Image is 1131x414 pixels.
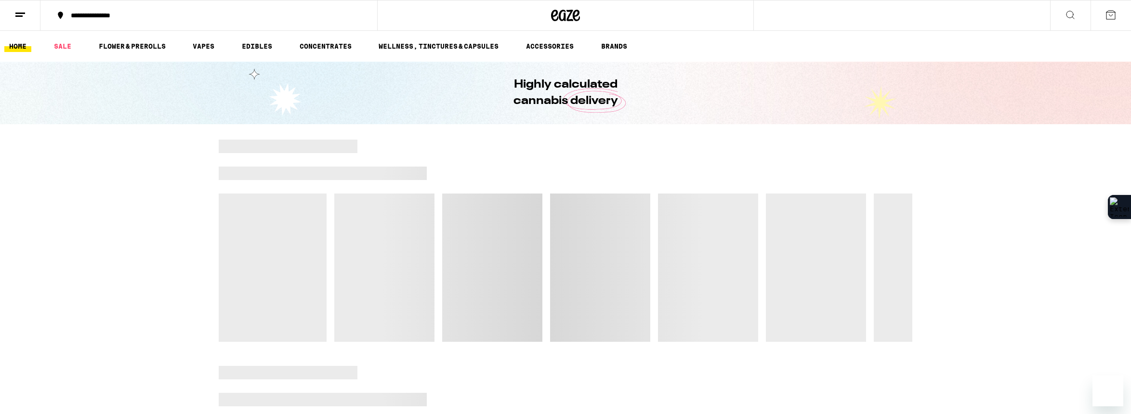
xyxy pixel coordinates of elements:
[374,40,503,52] a: WELLNESS, TINCTURES & CAPSULES
[596,40,632,52] a: BRANDS
[1110,197,1129,217] img: Extension Icon
[49,40,76,52] a: SALE
[1092,375,1123,406] iframe: Button to launch messaging window
[521,40,579,52] a: ACCESSORIES
[237,40,277,52] a: EDIBLES
[295,40,356,52] a: CONCENTRATES
[188,40,219,52] a: VAPES
[94,40,171,52] a: FLOWER & PREROLLS
[4,40,31,52] a: HOME
[486,77,645,109] h1: Highly calculated cannabis delivery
